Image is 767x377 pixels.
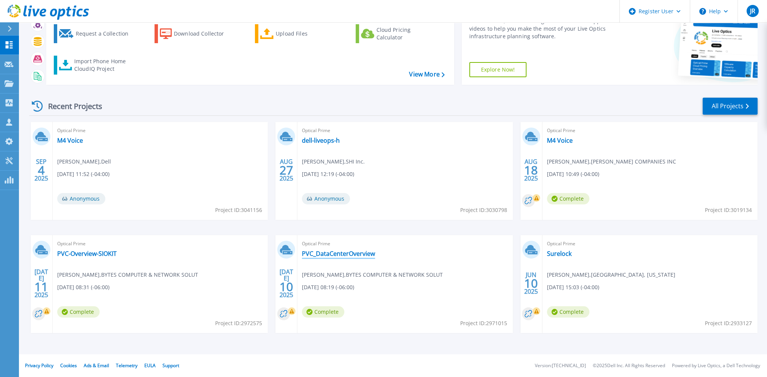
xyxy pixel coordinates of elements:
[302,126,508,135] span: Optical Prime
[38,167,45,173] span: 4
[215,319,262,327] span: Project ID: 2972575
[280,284,293,290] span: 10
[57,170,109,178] span: [DATE] 11:52 (-04:00)
[302,271,443,279] span: [PERSON_NAME] , BYTES COMPUTER & NETWORK SOLUT
[174,26,234,41] div: Download Collector
[302,137,340,144] a: dell-liveops-h
[376,26,437,41] div: Cloud Pricing Calculator
[74,58,133,73] div: Import Phone Home CloudIQ Project
[276,26,336,41] div: Upload Files
[547,283,599,291] span: [DATE] 15:03 (-04:00)
[705,319,752,327] span: Project ID: 2933127
[162,362,179,369] a: Support
[75,26,136,41] div: Request a Collection
[84,362,109,369] a: Ads & Email
[703,98,758,115] a: All Projects
[34,284,48,290] span: 11
[57,137,83,144] a: M4 Voice
[280,167,293,173] span: 27
[524,280,538,287] span: 10
[409,71,444,78] a: View More
[57,306,100,318] span: Complete
[524,270,538,297] div: JUN 2025
[302,170,354,178] span: [DATE] 12:19 (-04:00)
[547,137,573,144] a: M4 Voice
[29,97,112,115] div: Recent Projects
[469,17,620,40] div: Find tutorials, instructional guides and other support videos to help you make the most of your L...
[34,270,48,297] div: [DATE] 2025
[302,240,508,248] span: Optical Prime
[547,157,676,166] span: [PERSON_NAME] , [PERSON_NAME] COMPANIES INC
[547,193,589,204] span: Complete
[547,170,599,178] span: [DATE] 10:49 (-04:00)
[57,157,111,166] span: [PERSON_NAME] , Dell
[57,240,263,248] span: Optical Prime
[547,240,753,248] span: Optical Prime
[460,319,507,327] span: Project ID: 2971015
[255,24,339,43] a: Upload Files
[54,24,138,43] a: Request a Collection
[593,363,665,368] li: © 2025 Dell Inc. All Rights Reserved
[535,363,586,368] li: Version: [TECHNICAL_ID]
[34,156,48,184] div: SEP 2025
[57,250,117,257] a: PVC-Overview-SIOKIT
[302,306,344,318] span: Complete
[302,193,350,204] span: Anonymous
[302,250,375,257] a: PVC_DataCenterOverview
[524,156,538,184] div: AUG 2025
[750,8,755,14] span: JR
[547,250,572,257] a: Surelock
[60,362,77,369] a: Cookies
[547,271,675,279] span: [PERSON_NAME] , [GEOGRAPHIC_DATA], [US_STATE]
[524,167,538,173] span: 18
[469,62,527,77] a: Explore Now!
[672,363,760,368] li: Powered by Live Optics, a Dell Technology
[279,156,294,184] div: AUG 2025
[155,24,239,43] a: Download Collector
[57,193,105,204] span: Anonymous
[25,362,53,369] a: Privacy Policy
[356,24,440,43] a: Cloud Pricing Calculator
[460,206,507,214] span: Project ID: 3030798
[302,157,365,166] span: [PERSON_NAME] , SHI Inc.
[547,306,589,318] span: Complete
[215,206,262,214] span: Project ID: 3041156
[57,271,198,279] span: [PERSON_NAME] , BYTES COMPUTER & NETWORK SOLUT
[57,126,263,135] span: Optical Prime
[302,283,354,291] span: [DATE] 08:19 (-06:00)
[144,362,156,369] a: EULA
[116,362,137,369] a: Telemetry
[57,283,109,291] span: [DATE] 08:31 (-06:00)
[279,270,294,297] div: [DATE] 2025
[705,206,752,214] span: Project ID: 3019134
[547,126,753,135] span: Optical Prime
